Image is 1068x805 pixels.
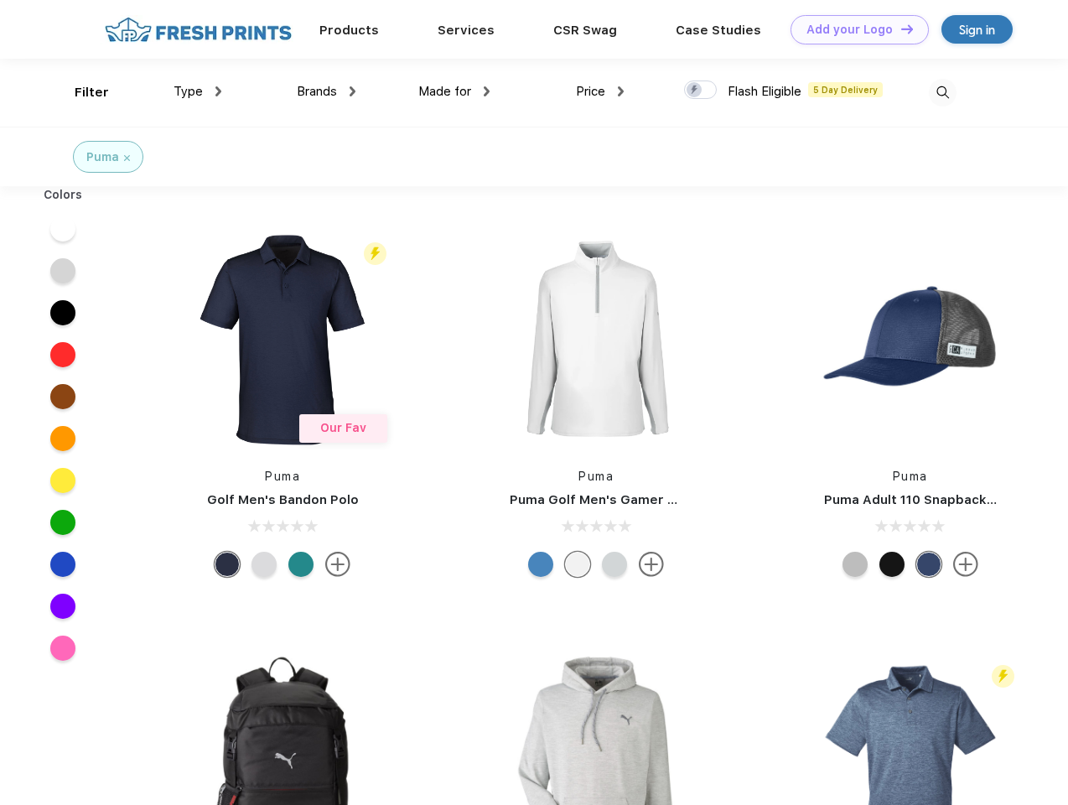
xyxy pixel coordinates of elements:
[953,552,978,577] img: more.svg
[215,552,240,577] div: Navy Blazer
[485,228,708,451] img: func=resize&h=266
[553,23,617,38] a: CSR Swag
[565,552,590,577] div: Bright White
[265,470,300,483] a: Puma
[929,79,957,106] img: desktop_search.svg
[174,84,203,99] span: Type
[728,84,801,99] span: Flash Eligible
[576,84,605,99] span: Price
[916,552,941,577] div: Peacoat with Qut Shd
[325,552,350,577] img: more.svg
[799,228,1022,451] img: func=resize&h=266
[288,552,314,577] div: Green Lagoon
[959,20,995,39] div: Sign in
[171,228,394,451] img: func=resize&h=266
[639,552,664,577] img: more.svg
[808,82,883,97] span: 5 Day Delivery
[319,23,379,38] a: Products
[879,552,905,577] div: Pma Blk with Pma Blk
[350,86,355,96] img: dropdown.png
[86,148,119,166] div: Puma
[100,15,297,44] img: fo%20logo%202.webp
[901,24,913,34] img: DT
[207,492,359,507] a: Golf Men's Bandon Polo
[297,84,337,99] span: Brands
[364,242,386,265] img: flash_active_toggle.svg
[251,552,277,577] div: High Rise
[484,86,490,96] img: dropdown.png
[602,552,627,577] div: High Rise
[806,23,893,37] div: Add your Logo
[941,15,1013,44] a: Sign in
[618,86,624,96] img: dropdown.png
[320,421,366,434] span: Our Fav
[893,470,928,483] a: Puma
[31,186,96,204] div: Colors
[75,83,109,102] div: Filter
[510,492,775,507] a: Puma Golf Men's Gamer Golf Quarter-Zip
[842,552,868,577] div: Quarry with Brt Whit
[438,23,495,38] a: Services
[578,470,614,483] a: Puma
[215,86,221,96] img: dropdown.png
[124,155,130,161] img: filter_cancel.svg
[528,552,553,577] div: Bright Cobalt
[418,84,471,99] span: Made for
[992,665,1014,688] img: flash_active_toggle.svg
